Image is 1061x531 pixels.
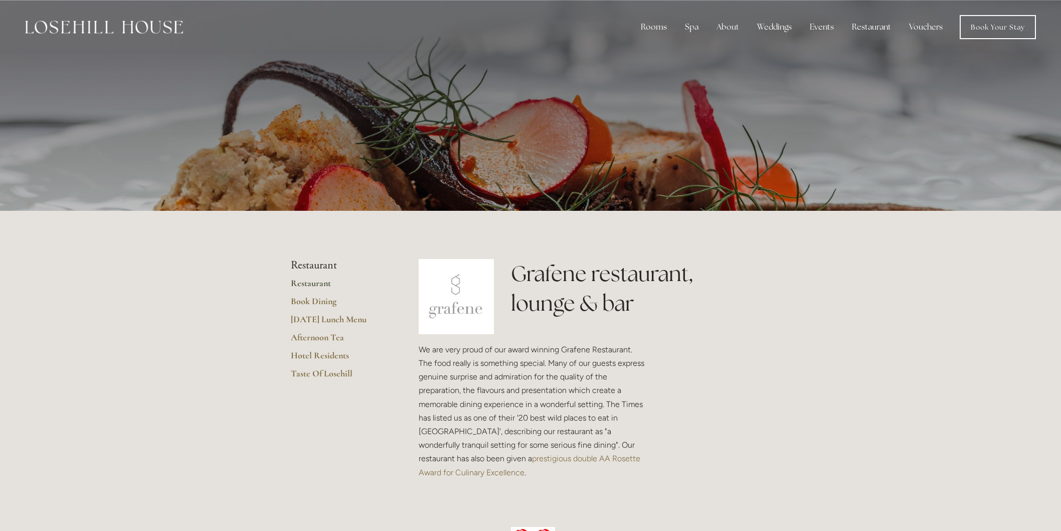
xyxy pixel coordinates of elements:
[960,15,1036,39] a: Book Your Stay
[901,17,951,37] a: Vouchers
[291,296,387,314] a: Book Dining
[291,350,387,368] a: Hotel Residents
[291,278,387,296] a: Restaurant
[511,259,770,318] h1: Grafene restaurant, lounge & bar
[419,343,647,479] p: We are very proud of our award winning Grafene Restaurant. The food really is something special. ...
[844,17,899,37] div: Restaurant
[419,259,494,334] img: grafene.jpg
[291,314,387,332] a: [DATE] Lunch Menu
[291,368,387,386] a: Taste Of Losehill
[709,17,747,37] div: About
[291,259,387,272] li: Restaurant
[25,21,183,34] img: Losehill House
[802,17,842,37] div: Events
[633,17,675,37] div: Rooms
[419,454,642,477] a: prestigious double AA Rosette Award for Culinary Excellence
[677,17,706,37] div: Spa
[749,17,800,37] div: Weddings
[291,332,387,350] a: Afternoon Tea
